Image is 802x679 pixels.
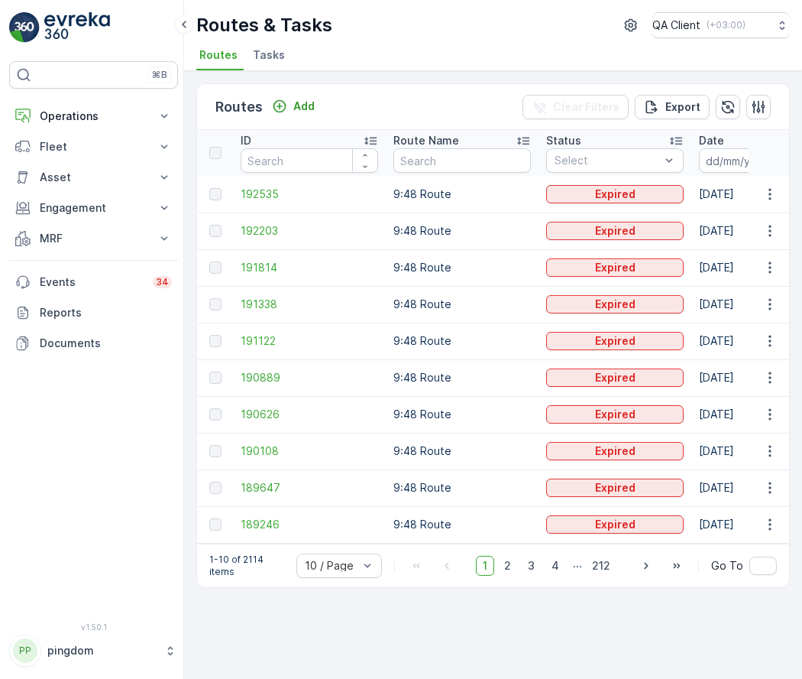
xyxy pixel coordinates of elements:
[9,12,40,43] img: logo
[241,333,378,349] a: 191122
[595,333,635,349] p: Expired
[595,260,635,275] p: Expired
[152,69,167,81] p: ⌘B
[393,370,531,385] p: 9:48 Route
[47,643,157,658] p: pingdom
[241,148,378,173] input: Search
[209,298,222,310] div: Toggle Row Selected
[209,445,222,457] div: Toggle Row Selected
[9,193,178,223] button: Engagement
[546,405,684,424] button: Expired
[595,223,635,239] p: Expired
[9,328,178,359] a: Documents
[9,162,178,193] button: Asset
[393,223,531,239] p: 9:48 Route
[40,139,147,154] p: Fleet
[595,297,635,312] p: Expired
[393,260,531,275] p: 9:48 Route
[635,95,710,119] button: Export
[40,109,147,124] p: Operations
[665,99,700,115] p: Export
[9,267,178,297] a: Events34
[546,332,684,350] button: Expired
[546,295,684,314] button: Expired
[546,133,581,148] p: Status
[209,335,222,347] div: Toggle Row Selected
[241,133,251,148] p: ID
[595,480,635,495] p: Expired
[293,99,315,114] p: Add
[711,558,743,573] span: Go To
[546,479,684,497] button: Expired
[209,188,222,200] div: Toggle Row Selected
[393,148,531,173] input: Search
[40,275,144,290] p: Events
[241,223,378,239] a: 192203
[241,480,378,495] a: 189647
[595,443,635,459] p: Expired
[241,517,378,532] a: 189246
[241,187,378,202] span: 192535
[573,556,582,576] p: ...
[595,517,635,532] p: Expired
[44,12,110,43] img: logo_light-DOdMpM7g.png
[241,260,378,275] a: 191814
[393,517,531,532] p: 9:48 Route
[393,443,531,459] p: 9:48 Route
[209,408,222,421] div: Toggle Row Selected
[497,556,518,576] span: 2
[546,222,684,240] button: Expired
[393,133,459,148] p: Route Name
[707,19,745,31] p: ( +03:00 )
[209,518,222,531] div: Toggle Row Selected
[595,407,635,422] p: Expired
[546,442,684,460] button: Expired
[555,153,660,168] p: Select
[9,101,178,132] button: Operations
[241,443,378,459] a: 190108
[241,297,378,312] a: 191338
[546,258,684,277] button: Expired
[241,407,378,422] a: 190626
[652,12,790,38] button: QA Client(+03:00)
[393,333,531,349] p: 9:48 Route
[241,370,378,385] a: 190889
[40,200,147,216] p: Engagement
[209,554,284,578] p: 1-10 of 2114 items
[253,47,285,63] span: Tasks
[546,515,684,534] button: Expired
[9,297,178,328] a: Reports
[9,622,178,632] span: v 1.50.1
[196,13,332,37] p: Routes & Tasks
[215,96,263,118] p: Routes
[393,407,531,422] p: 9:48 Route
[553,99,619,115] p: Clear Filters
[40,336,172,351] p: Documents
[40,305,172,320] p: Reports
[393,187,531,202] p: 9:48 Route
[546,185,684,203] button: Expired
[209,262,222,274] div: Toggle Row Selected
[9,635,178,667] button: PPpingdom
[595,370,635,385] p: Expired
[393,480,531,495] p: 9:48 Route
[393,297,531,312] p: 9:48 Route
[199,47,238,63] span: Routes
[266,97,321,115] button: Add
[699,133,724,148] p: Date
[9,132,178,162] button: Fleet
[209,225,222,237] div: Toggle Row Selected
[595,187,635,202] p: Expired
[546,369,684,387] button: Expired
[521,556,542,576] span: 3
[652,18,700,33] p: QA Client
